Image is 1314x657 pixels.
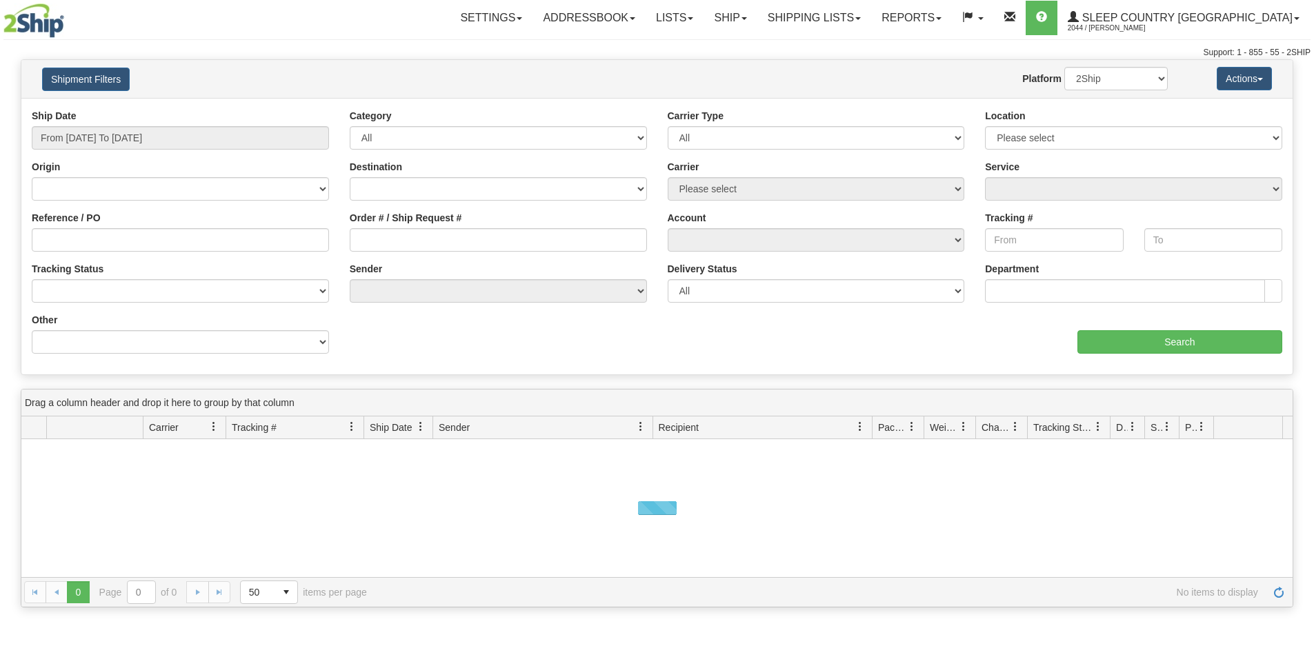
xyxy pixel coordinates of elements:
label: Platform [1022,72,1062,85]
label: Tracking # [985,211,1033,225]
span: Page of 0 [99,580,177,604]
button: Actions [1217,67,1272,90]
span: Tracking # [232,421,277,434]
a: Refresh [1268,581,1290,603]
label: Service [985,160,1019,174]
input: From [985,228,1123,252]
div: grid grouping header [21,390,1293,416]
a: Shipping lists [757,1,871,35]
label: Sender [350,262,382,276]
label: Department [985,262,1039,276]
span: select [275,581,297,603]
span: Delivery Status [1116,421,1128,434]
a: Tracking # filter column settings [340,415,364,438]
label: Delivery Status [668,262,737,276]
span: 2044 / [PERSON_NAME] [1068,21,1171,35]
span: Sender [439,421,470,434]
div: Support: 1 - 855 - 55 - 2SHIP [3,47,1311,59]
button: Shipment Filters [42,68,130,91]
a: Carrier filter column settings [202,415,226,438]
span: Packages [878,421,907,434]
span: Page sizes drop down [240,580,298,604]
img: logo2044.jpg [3,3,64,38]
span: Carrier [149,421,179,434]
label: Ship Date [32,109,77,123]
span: Ship Date [370,421,412,434]
a: Recipient filter column settings [848,415,872,438]
label: Reference / PO [32,211,101,225]
a: Shipment Issues filter column settings [1155,415,1179,438]
span: Weight [930,421,959,434]
span: Recipient [659,421,699,434]
label: Other [32,313,57,327]
a: Ship [704,1,757,35]
label: Order # / Ship Request # [350,211,462,225]
a: Reports [871,1,952,35]
span: Shipment Issues [1151,421,1162,434]
label: Category [350,109,392,123]
a: Pickup Status filter column settings [1190,415,1213,438]
span: items per page [240,580,367,604]
a: Packages filter column settings [900,415,924,438]
a: Delivery Status filter column settings [1121,415,1144,438]
label: Destination [350,160,402,174]
label: Tracking Status [32,262,103,276]
a: Lists [646,1,704,35]
input: To [1144,228,1282,252]
span: Charge [982,421,1011,434]
span: No items to display [386,587,1258,598]
label: Account [668,211,706,225]
label: Location [985,109,1025,123]
span: Sleep Country [GEOGRAPHIC_DATA] [1079,12,1293,23]
iframe: chat widget [1282,258,1313,398]
a: Tracking Status filter column settings [1086,415,1110,438]
a: Sleep Country [GEOGRAPHIC_DATA] 2044 / [PERSON_NAME] [1057,1,1310,35]
a: Charge filter column settings [1004,415,1027,438]
a: Settings [450,1,532,35]
span: Page 0 [67,581,89,603]
label: Origin [32,160,60,174]
a: Addressbook [532,1,646,35]
span: Pickup Status [1185,421,1197,434]
a: Sender filter column settings [629,415,653,438]
span: 50 [249,585,267,599]
span: Tracking Status [1033,421,1093,434]
label: Carrier Type [668,109,724,123]
a: Ship Date filter column settings [409,415,432,438]
label: Carrier [668,160,699,174]
input: Search [1077,330,1282,354]
a: Weight filter column settings [952,415,975,438]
